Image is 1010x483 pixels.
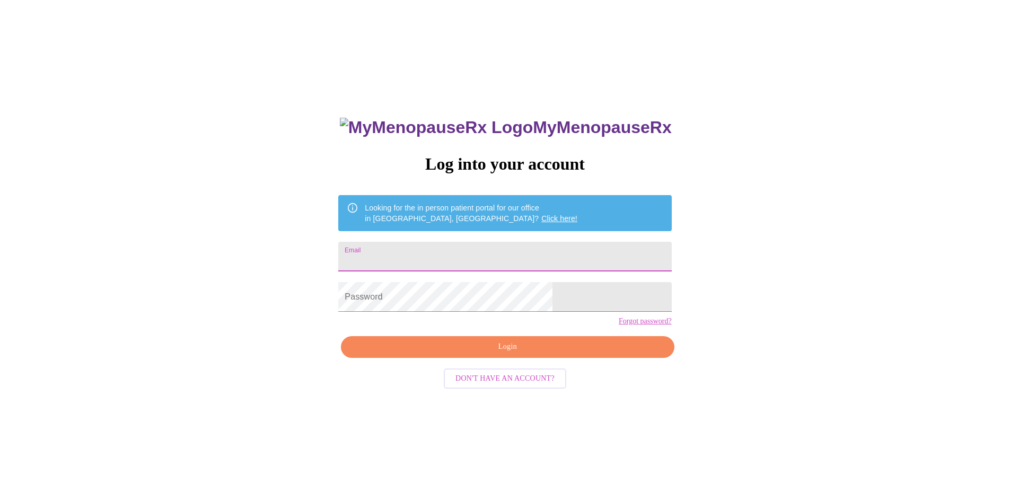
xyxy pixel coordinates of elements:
a: Forgot password? [619,317,672,326]
button: Don't have an account? [444,368,566,389]
span: Login [353,340,662,354]
h3: Log into your account [338,154,671,174]
div: Looking for the in person patient portal for our office in [GEOGRAPHIC_DATA], [GEOGRAPHIC_DATA]? [365,198,577,228]
a: Click here! [541,214,577,223]
h3: MyMenopauseRx [340,118,672,137]
img: MyMenopauseRx Logo [340,118,533,137]
a: Don't have an account? [441,373,569,382]
button: Login [341,336,674,358]
span: Don't have an account? [455,372,555,385]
